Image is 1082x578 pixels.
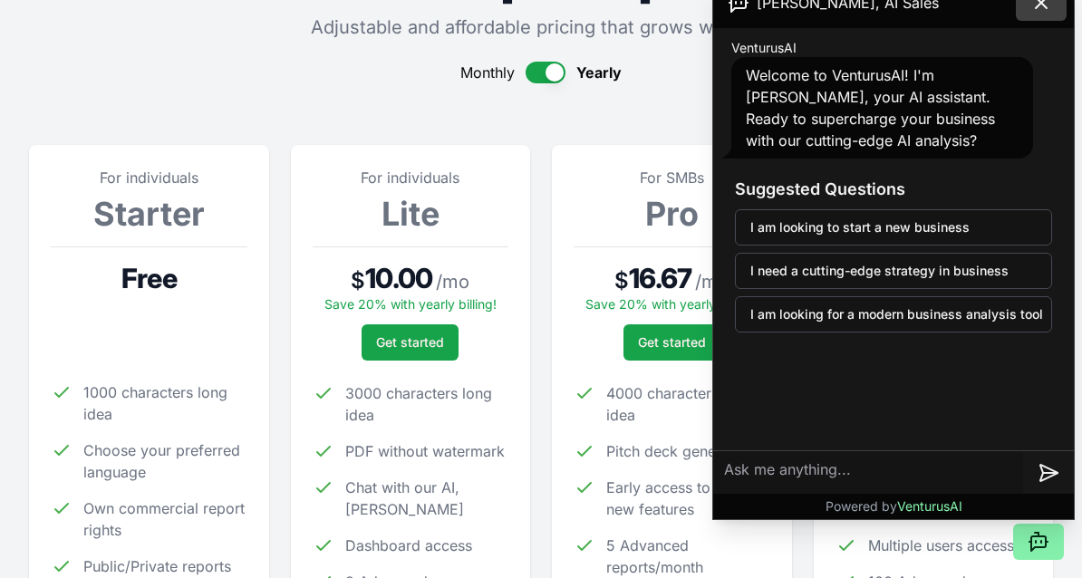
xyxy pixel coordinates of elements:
[574,167,770,188] p: For SMBs
[868,535,1014,556] span: Multiple users access
[345,440,505,462] span: PDF without watermark
[606,535,770,578] span: 5 Advanced reports/month
[121,262,177,294] span: Free
[345,477,509,520] span: Chat with our AI, [PERSON_NAME]
[351,266,365,295] span: $
[576,62,622,83] span: Yearly
[29,14,1053,40] p: Adjustable and affordable pricing that grows with you
[313,167,509,188] p: For individuals
[313,196,509,232] h3: Lite
[51,167,247,188] p: For individuals
[735,177,1052,202] h3: Suggested Questions
[629,262,691,294] span: 16.67
[606,477,770,520] span: Early access to major new features
[735,209,1052,246] button: I am looking to start a new business
[51,196,247,232] h3: Starter
[83,381,247,425] span: 1000 characters long idea
[897,498,962,514] span: VenturusAI
[574,196,770,232] h3: Pro
[362,324,459,361] button: Get started
[826,497,962,515] p: Powered by
[606,382,770,426] span: 4000 characters long idea
[436,269,469,294] span: / mo
[585,296,758,312] span: Save 20% with yearly billing!
[460,62,515,83] span: Monthly
[345,382,509,426] span: 3000 characters long idea
[614,266,629,295] span: $
[83,439,247,483] span: Choose your preferred language
[638,333,706,352] span: Get started
[345,535,472,556] span: Dashboard access
[83,555,231,577] span: Public/Private reports
[735,296,1052,332] button: I am looking for a modern business analysis tool
[735,253,1052,289] button: I need a cutting-edge strategy in business
[83,497,247,541] span: Own commercial report rights
[324,296,497,312] span: Save 20% with yearly billing!
[365,262,432,294] span: 10.00
[623,324,720,361] button: Get started
[606,440,755,462] span: Pitch deck generation
[376,333,444,352] span: Get started
[746,66,995,149] span: Welcome to VenturusAI! I'm [PERSON_NAME], your AI assistant. Ready to supercharge your business w...
[731,39,797,57] span: VenturusAI
[695,269,729,294] span: / mo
